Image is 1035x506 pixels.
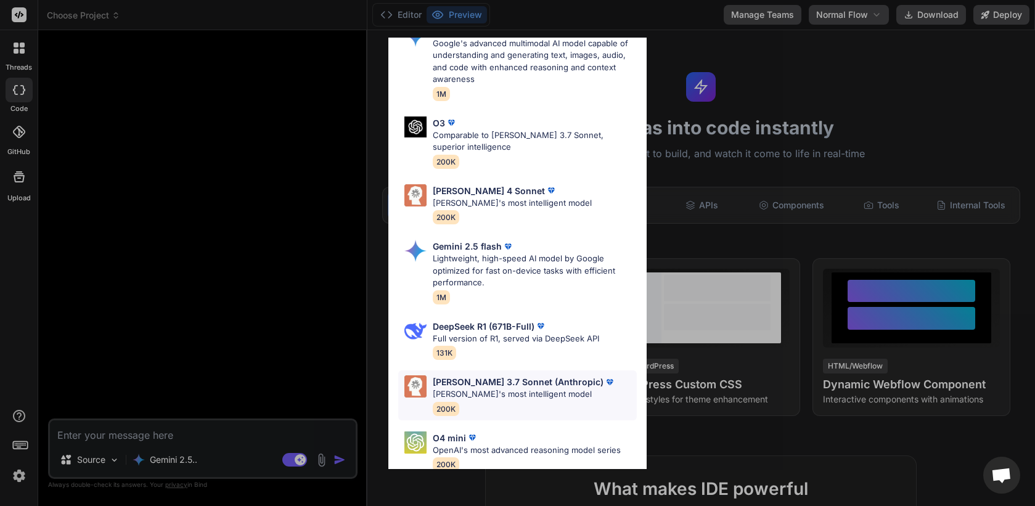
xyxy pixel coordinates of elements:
img: Pick Models [404,184,427,206]
span: 200K [433,457,459,471]
p: Gemini 2.5 flash [433,240,502,253]
p: O4 mini [433,431,466,444]
img: premium [466,431,478,444]
img: premium [545,184,557,197]
p: Comparable to [PERSON_NAME] 3.7 Sonnet, superior intelligence [433,129,637,153]
span: 200K [433,210,459,224]
span: 1M [433,87,450,101]
p: [PERSON_NAME] 4 Sonnet [433,184,545,197]
img: premium [445,116,457,129]
p: Lightweight, high-speed AI model by Google optimized for fast on-device tasks with efficient perf... [433,253,637,289]
p: OpenAI's most advanced reasoning model series [433,444,621,457]
p: Full version of R1, served via DeepSeek API [433,333,599,345]
img: Pick Models [404,116,427,138]
img: Pick Models [404,375,427,398]
p: [PERSON_NAME] 3.7 Sonnet (Anthropic) [433,375,603,388]
img: premium [534,320,547,332]
p: DeepSeek R1 (671B-Full) [433,320,534,333]
img: premium [502,240,514,253]
img: Pick Models [404,240,427,262]
img: Pick Models [404,431,427,454]
span: 1M [433,290,450,304]
span: 131K [433,346,456,360]
p: [PERSON_NAME]'s most intelligent model [433,388,616,401]
p: [PERSON_NAME]'s most intelligent model [433,197,592,210]
span: 200K [433,402,459,416]
span: 200K [433,155,459,169]
a: Open chat [983,457,1020,494]
p: O3 [433,116,445,129]
img: Pick Models [404,320,427,342]
img: premium [603,376,616,388]
p: Google's advanced multimodal AI model capable of understanding and generating text, images, audio... [433,38,637,86]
